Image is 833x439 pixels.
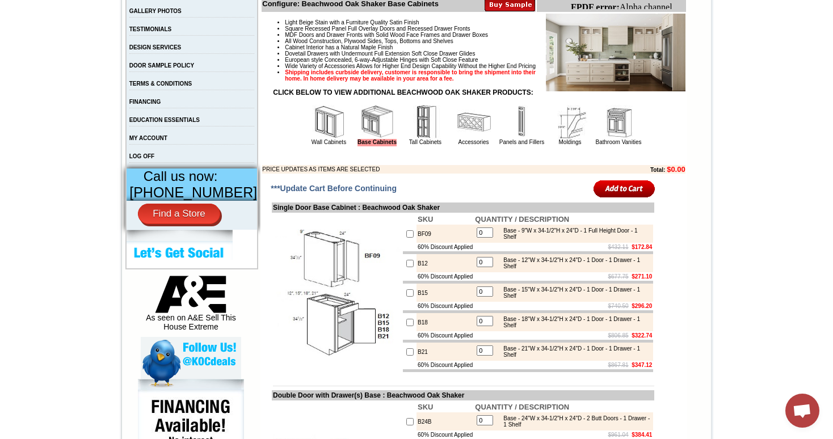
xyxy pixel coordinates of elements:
td: 60% Discount Applied [416,430,474,439]
td: B18 [416,313,474,331]
b: QUANTITY / DESCRIPTION [475,215,569,223]
input: Add to Cart [594,179,655,198]
body: Alpha channel not supported: images/WDC2412_JSI_1.4.jpg.png [5,5,115,35]
b: SKU [418,403,433,411]
td: Belton Blue Shaker [159,52,188,64]
b: Total: [650,167,665,173]
td: B21 [416,343,474,361]
td: Double Door with Drawer(s) Base : Beachwood Oak Shaker [272,390,654,400]
s: $961.04 [608,432,629,438]
span: Call us now: [144,168,218,184]
img: Wall Cabinets [312,105,346,139]
td: 60% Discount Applied [416,361,474,369]
td: Altmann Yellow Walnut [31,52,60,64]
b: SKU [418,215,433,223]
div: Base - 12"W x 34-1/2"H x 24"D - 1 Door - 1 Drawer - 1 Shelf [498,257,650,269]
a: MY ACCOUNT [129,135,167,141]
li: Light Beige Stain with a Furniture Quality Satin Finish [285,19,685,26]
a: Accessories [458,139,489,145]
a: LOG OFF [129,153,154,159]
img: Accessories [457,105,491,139]
a: FINANCING [129,99,161,105]
li: Square Recessed Panel Full Overlay Doors and Recessed Drawer Fronts [285,26,685,32]
td: Baycreek Gray [98,52,127,63]
a: DOOR SAMPLE POLICY [129,62,194,69]
a: TESTIMONIALS [129,26,171,32]
li: MDF Doors and Drawer Fronts with Solid Wood Face Frames and Drawer Boxes [285,32,685,38]
td: Black Pearl Shaker [190,52,218,64]
a: EDUCATION ESSENTIALS [129,117,200,123]
td: 60% Discount Applied [416,302,474,310]
b: FPDF error: [5,5,53,14]
span: [PHONE_NUMBER] [129,184,257,200]
b: $347.12 [632,362,652,368]
li: Dovetail Drawers with Undermount Full Extension Soft Close Drawer Glides [285,50,685,57]
a: Panels and Fillers [499,139,544,145]
a: Open chat [785,394,819,428]
a: Base Cabinets [357,139,397,146]
s: $432.11 [608,244,629,250]
s: $806.85 [608,332,629,339]
div: Base - 21"W x 34-1/2"H x 24"D - 1 Door - 1 Drawer - 1 Shelf [498,345,650,358]
li: All Wood Construction, Plywood Sides, Tops, Bottoms and Shelves [285,38,685,44]
b: $322.74 [632,332,652,339]
b: $271.10 [632,273,652,280]
img: Tall Cabinets [409,105,443,139]
div: Base - 18"W x 34-1/2"H x 24"D - 1 Door - 1 Drawer - 1 Shelf [498,316,650,328]
img: Panels and Fillers [505,105,539,139]
img: Single Door Base Cabinet [273,229,401,357]
s: $740.50 [608,303,629,309]
td: Single Door Base Cabinet : Beachwood Oak Shaker [272,202,654,213]
a: Bathroom Vanities [596,139,642,145]
div: Base - 24"W x 34-1/2"H x 24"D - 2 Butt Doors - 1 Drawer - 1 Shelf [498,415,650,428]
td: 60% Discount Applied [416,243,474,251]
td: B12 [416,254,474,272]
img: Base Cabinets [360,105,394,139]
td: B24B [416,412,474,430]
td: 60% Discount Applied [416,331,474,340]
div: Base - 9"W x 34-1/2"H x 24"D - 1 Full Height Door - 1 Shelf [498,227,650,240]
img: Product Image [546,14,685,91]
b: $172.84 [632,244,652,250]
li: Wide Variety of Accessories Allows for Higher End Design Capability Without the Higher End Pricing [285,63,685,69]
a: Tall Cabinets [409,139,441,145]
a: GALLERY PHOTOS [129,8,182,14]
div: Base - 15"W x 34-1/2"H x 24"D - 1 Door - 1 Drawer - 1 Shelf [498,286,650,299]
a: Wall Cabinets [312,139,346,145]
a: TERMS & CONDITIONS [129,81,192,87]
a: Find a Store [138,204,220,224]
b: QUANTITY / DESCRIPTION [475,403,569,411]
strong: Shipping includes curbside delivery, customer is responsible to bring the shipment into their hom... [285,69,536,82]
td: Bellmonte Maple [128,52,157,63]
s: $677.75 [608,273,629,280]
td: B15 [416,284,474,302]
li: Cabinet Interior has a Natural Maple Finish [285,44,685,50]
a: Moldings [558,139,581,145]
b: $384.41 [632,432,652,438]
a: DESIGN SERVICES [129,44,182,50]
img: Moldings [553,105,587,139]
td: BF09 [416,225,474,243]
td: [PERSON_NAME] White Shaker [61,52,96,64]
b: $296.20 [632,303,652,309]
span: ***Update Cart Before Continuing [271,184,397,193]
img: Bathroom Vanities [601,105,636,139]
li: European style Concealed, 6-way-Adjustable Hinges with Soft Close Feature [285,57,685,63]
b: $0.00 [667,165,685,174]
div: As seen on A&E Sell This House Extreme [141,276,241,337]
td: 60% Discount Applied [416,272,474,281]
strong: CLICK BELOW TO VIEW ADDITIONAL BEACHWOOD OAK SHAKER PRODUCTS: [273,88,533,96]
td: PRICE UPDATES AS ITEMS ARE SELECTED [262,165,588,174]
s: $867.81 [608,362,629,368]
